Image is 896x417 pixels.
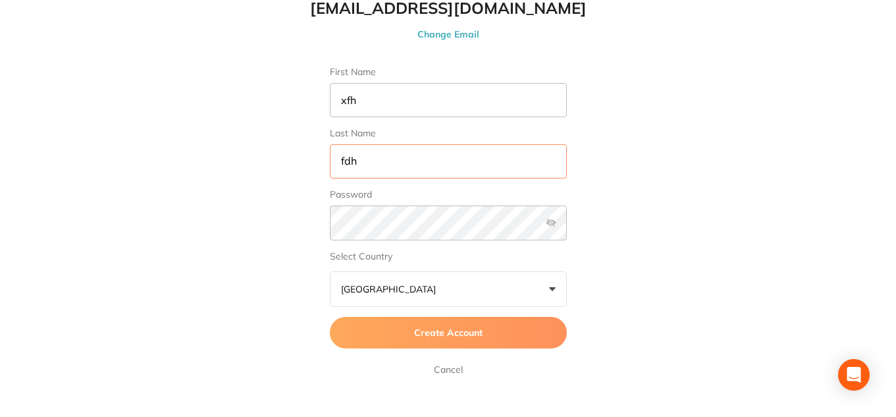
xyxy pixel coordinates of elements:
label: Last Name [330,128,567,139]
label: Password [330,189,567,200]
div: Open Intercom Messenger [838,359,870,391]
button: Change Email [303,28,593,40]
span: Create Account [414,327,483,339]
label: First Name [330,67,567,78]
button: Create Account [330,317,567,348]
a: Cancel [431,362,465,377]
button: [GEOGRAPHIC_DATA] [330,271,567,307]
label: Select Country [330,251,567,262]
p: [GEOGRAPHIC_DATA] [341,283,441,295]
